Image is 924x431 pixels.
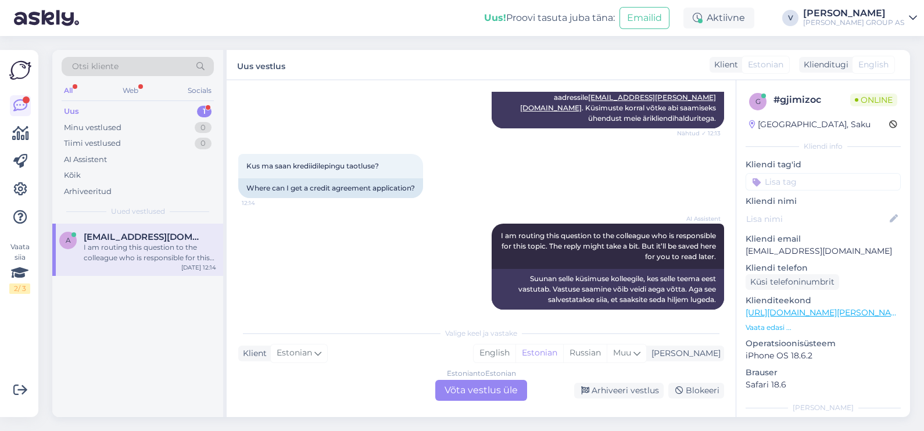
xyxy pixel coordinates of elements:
[746,213,887,225] input: Lisa nimi
[746,350,901,362] p: iPhone OS 18.6.2
[647,347,721,360] div: [PERSON_NAME]
[9,242,30,294] div: Vaata siia
[668,383,724,398] div: Blokeeri
[62,83,75,98] div: All
[858,59,889,71] span: English
[746,274,839,290] div: Küsi telefoninumbrit
[181,263,216,272] div: [DATE] 12:14
[64,122,121,134] div: Minu vestlused
[277,347,312,360] span: Estonian
[746,262,901,274] p: Kliendi telefon
[677,310,721,319] span: 12:14
[746,173,901,191] input: Lisa tag
[520,93,716,112] a: [EMAIL_ADDRESS][PERSON_NAME][DOMAIN_NAME]
[746,159,901,171] p: Kliendi tag'id
[782,10,798,26] div: V
[9,59,31,81] img: Askly Logo
[746,337,901,350] p: Operatsioonisüsteem
[64,154,107,166] div: AI Assistent
[746,294,901,307] p: Klienditeekond
[746,195,901,207] p: Kliendi nimi
[197,106,212,117] div: 1
[84,242,216,263] div: I am routing this question to the colleague who is responsible for this topic. The reply might ta...
[746,233,901,245] p: Kliendi email
[677,129,721,138] span: Nähtud ✓ 12:13
[195,122,212,134] div: 0
[238,178,423,198] div: Where can I get a credit agreement application?
[683,8,754,28] div: Aktiivne
[803,18,904,27] div: [PERSON_NAME] GROUP AS
[755,97,761,106] span: g
[246,161,379,170] span: Kus ma saan krediidilepingu taotluse?
[237,57,285,73] label: Uus vestlus
[746,367,901,379] p: Brauser
[238,328,724,339] div: Valige keel ja vastake
[474,344,515,362] div: English
[710,59,738,71] div: Klient
[195,138,212,149] div: 0
[803,9,917,27] a: [PERSON_NAME][PERSON_NAME] GROUP AS
[501,231,718,261] span: I am routing this question to the colleague who is responsible for this topic. The reply might ta...
[238,347,267,360] div: Klient
[803,9,904,18] div: [PERSON_NAME]
[746,379,901,391] p: Safari 18.6
[749,118,871,131] div: [GEOGRAPHIC_DATA], Saku
[435,380,527,401] div: Võta vestlus üle
[120,83,141,98] div: Web
[66,236,71,245] span: a
[64,138,121,149] div: Tiimi vestlused
[746,245,901,257] p: [EMAIL_ADDRESS][DOMAIN_NAME]
[563,344,607,362] div: Russian
[64,170,81,181] div: Kõik
[64,106,79,117] div: Uus
[773,93,850,107] div: # gjimizoc
[746,307,906,318] a: [URL][DOMAIN_NAME][PERSON_NAME]
[515,344,563,362] div: Estonian
[492,67,724,128] div: Paindliku krediidilepingu sõlmimiseks täitke krediidilepingu taotlus. Saatke allkirjastatud taotl...
[84,232,205,242] span: ants.grantek@gmail.com
[242,199,285,207] span: 12:14
[746,141,901,152] div: Kliendi info
[677,214,721,223] span: AI Assistent
[447,368,516,379] div: Estonian to Estonian
[748,59,783,71] span: Estonian
[72,60,119,73] span: Otsi kliente
[799,59,848,71] div: Klienditugi
[492,269,724,310] div: Suunan selle küsimuse kolleegile, kes selle teema eest vastutab. Vastuse saamine võib veidi aega ...
[185,83,214,98] div: Socials
[746,403,901,413] div: [PERSON_NAME]
[613,347,631,358] span: Muu
[619,7,669,29] button: Emailid
[850,94,897,106] span: Online
[484,11,615,25] div: Proovi tasuta juba täna:
[574,383,664,398] div: Arhiveeri vestlus
[9,283,30,294] div: 2 / 3
[111,206,165,217] span: Uued vestlused
[64,186,112,197] div: Arhiveeritud
[746,322,901,333] p: Vaata edasi ...
[484,12,506,23] b: Uus!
